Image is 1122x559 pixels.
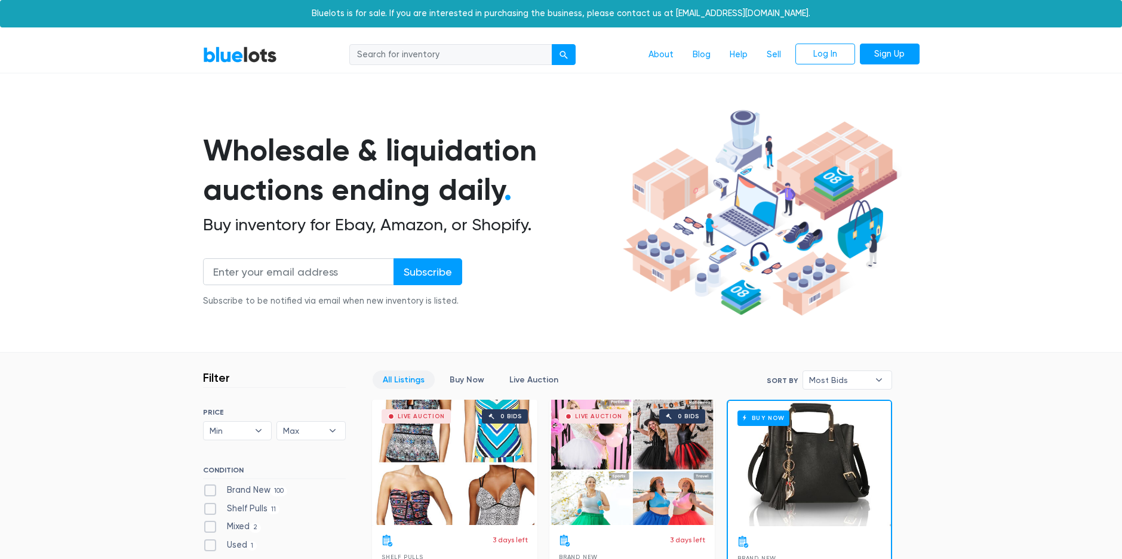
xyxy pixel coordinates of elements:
a: Live Auction [499,370,568,389]
h3: Filter [203,370,230,385]
a: Help [720,44,757,66]
h6: Buy Now [737,410,789,425]
p: 3 days left [493,535,528,545]
label: Mixed [203,520,262,533]
span: 100 [270,486,288,496]
a: Blog [683,44,720,66]
a: Buy Now [728,401,891,526]
a: Live Auction 0 bids [549,400,715,525]
span: 11 [268,505,280,514]
a: All Listings [373,370,435,389]
h6: CONDITION [203,466,346,479]
a: Live Auction 0 bids [372,400,537,525]
div: Live Auction [575,413,622,419]
label: Sort By [767,375,798,386]
a: Buy Now [439,370,494,389]
input: Search for inventory [349,44,552,66]
div: 0 bids [500,413,522,419]
a: Sell [757,44,791,66]
h2: Buy inventory for Ebay, Amazon, or Shopify. [203,215,619,235]
label: Used [203,539,257,552]
a: BlueLots [203,46,277,63]
span: Most Bids [809,371,869,389]
a: Log In [795,44,855,65]
span: 1 [247,541,257,551]
b: ▾ [320,422,345,440]
a: About [639,44,683,66]
h6: PRICE [203,408,346,416]
span: Max [283,422,322,440]
input: Subscribe [394,258,462,285]
b: ▾ [246,422,271,440]
div: Live Auction [398,413,445,419]
span: . [504,172,512,208]
p: 3 days left [670,535,705,545]
b: ▾ [866,371,892,389]
input: Enter your email address [203,258,394,285]
img: hero-ee84e7d0318cb26816c560f6b4441b76977f77a177738b4e94f68c95b2b83dbb.png [619,104,902,322]
div: Subscribe to be notified via email when new inventory is listed. [203,295,462,308]
span: Min [210,422,249,440]
h1: Wholesale & liquidation auctions ending daily [203,131,619,210]
div: 0 bids [678,413,699,419]
span: 2 [250,523,262,533]
label: Shelf Pulls [203,502,280,515]
label: Brand New [203,484,288,497]
a: Sign Up [860,44,920,65]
